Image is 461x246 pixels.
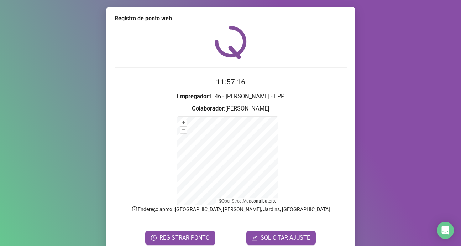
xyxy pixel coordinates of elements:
strong: Colaborador [192,105,224,112]
time: 11:57:16 [216,78,245,86]
div: Open Intercom Messenger [437,222,454,239]
strong: Empregador [177,93,209,100]
button: + [180,119,187,126]
h3: : [PERSON_NAME] [115,104,347,113]
li: © contributors. [219,199,276,204]
button: editSOLICITAR AJUSTE [246,231,316,245]
button: REGISTRAR PONTO [145,231,215,245]
span: edit [252,235,258,241]
div: Registro de ponto web [115,14,347,23]
span: SOLICITAR AJUSTE [261,234,310,242]
span: clock-circle [151,235,157,241]
span: info-circle [131,206,138,212]
h3: : L 46 - [PERSON_NAME] - EPP [115,92,347,101]
button: – [180,127,187,133]
a: OpenStreetMap [222,199,251,204]
p: Endereço aprox. : [GEOGRAPHIC_DATA][PERSON_NAME], Jardins, [GEOGRAPHIC_DATA] [115,205,347,213]
img: QRPoint [215,26,247,59]
span: REGISTRAR PONTO [159,234,210,242]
